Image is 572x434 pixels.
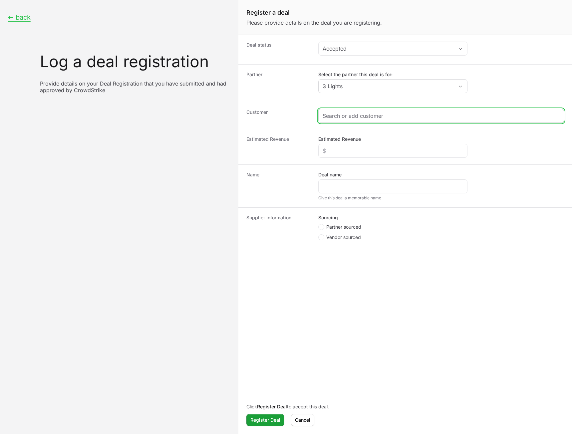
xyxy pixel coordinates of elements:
[318,71,467,78] label: Select the partner this deal is for:
[326,234,361,241] span: Vendor sourced
[246,8,564,17] h1: Register a deal
[250,416,280,424] span: Register Deal
[246,136,310,158] dt: Estimated Revenue
[238,35,572,249] dl: Create activity form
[326,224,361,230] span: Partner sourced
[257,404,287,409] b: Register Deal
[8,13,31,22] button: ← back
[291,414,314,426] button: Cancel
[246,109,310,122] dt: Customer
[246,42,310,58] dt: Deal status
[246,19,564,27] p: Please provide details on the deal you are registering.
[318,136,361,142] label: Estimated Revenue
[246,414,284,426] button: Register Deal
[323,45,454,53] div: Accepted
[246,71,310,95] dt: Partner
[40,54,230,70] h1: Log a deal registration
[323,112,560,120] input: Search or add customer
[246,171,310,201] dt: Name
[295,416,310,424] span: Cancel
[318,171,342,178] label: Deal name
[246,214,310,242] dt: Supplier information
[40,80,230,94] p: Provide details on your Deal Registration that you have submitted and had approved by CrowdStrike
[319,42,467,55] button: Accepted
[246,403,564,410] p: Click to accept this deal.
[318,195,467,201] div: Give this deal a memorable name
[323,147,463,155] input: $
[454,80,467,93] div: Open
[318,214,338,221] legend: Sourcing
